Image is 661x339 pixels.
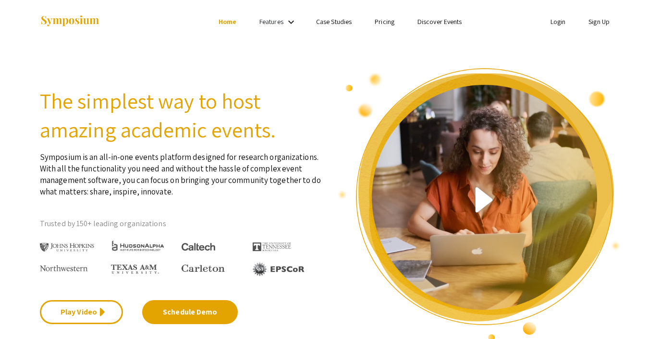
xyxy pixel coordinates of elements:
img: HudsonAlpha [111,240,165,251]
img: EPSCOR [253,262,306,276]
a: Case Studies [316,17,352,26]
a: Sign Up [588,17,610,26]
a: Pricing [375,17,394,26]
img: Texas A&M University [111,265,159,274]
img: The University of Tennessee [253,242,291,251]
a: Home [219,17,236,26]
p: Symposium is an all-in-one events platform designed for research organizations. With all the func... [40,144,323,197]
a: Schedule Demo [142,300,238,324]
h2: The simplest way to host amazing academic events. [40,86,323,144]
a: Discover Events [417,17,462,26]
p: Trusted by 150+ leading organizations [40,217,323,231]
mat-icon: Expand Features list [285,16,297,28]
img: Carleton [182,265,225,272]
a: Play Video [40,300,123,324]
a: Login [551,17,566,26]
iframe: Chat [7,296,41,332]
img: Caltech [182,243,215,251]
a: Features [259,17,283,26]
img: Johns Hopkins University [40,243,94,252]
img: Northwestern [40,265,88,271]
img: Symposium by ForagerOne [40,15,100,28]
